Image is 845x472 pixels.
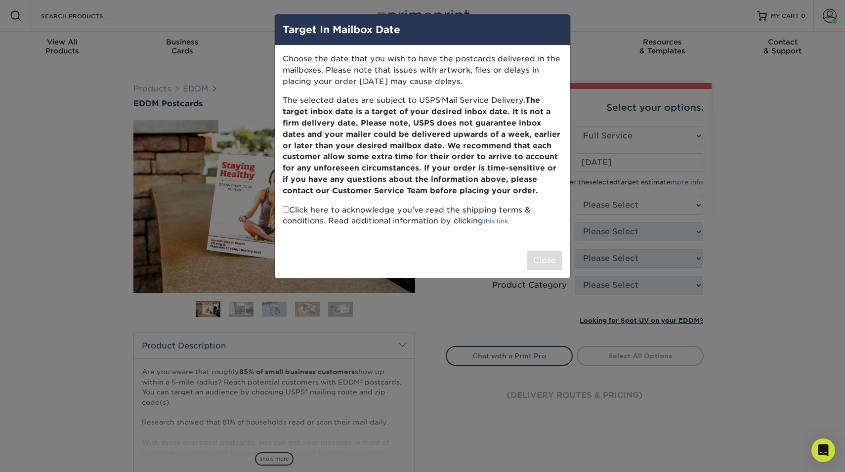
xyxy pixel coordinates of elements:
[283,22,562,37] h4: Target In Mailbox Date
[283,53,562,87] p: Choose the date that you wish to have the postcards delivered in the mailboxes. Please note that ...
[811,438,835,462] div: Open Intercom Messenger
[283,205,562,227] p: Click here to acknowledge you’ve read the shipping terms & conditions. Read additional informatio...
[283,95,560,195] b: The target inbox date is a target of your desired inbox date. It is not a firm delivery date. Ple...
[483,217,509,225] a: this link.
[527,251,562,270] button: Close
[283,95,562,196] p: The selected dates are subject to USPS Mail Service Delivery.
[440,98,442,102] small: ®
